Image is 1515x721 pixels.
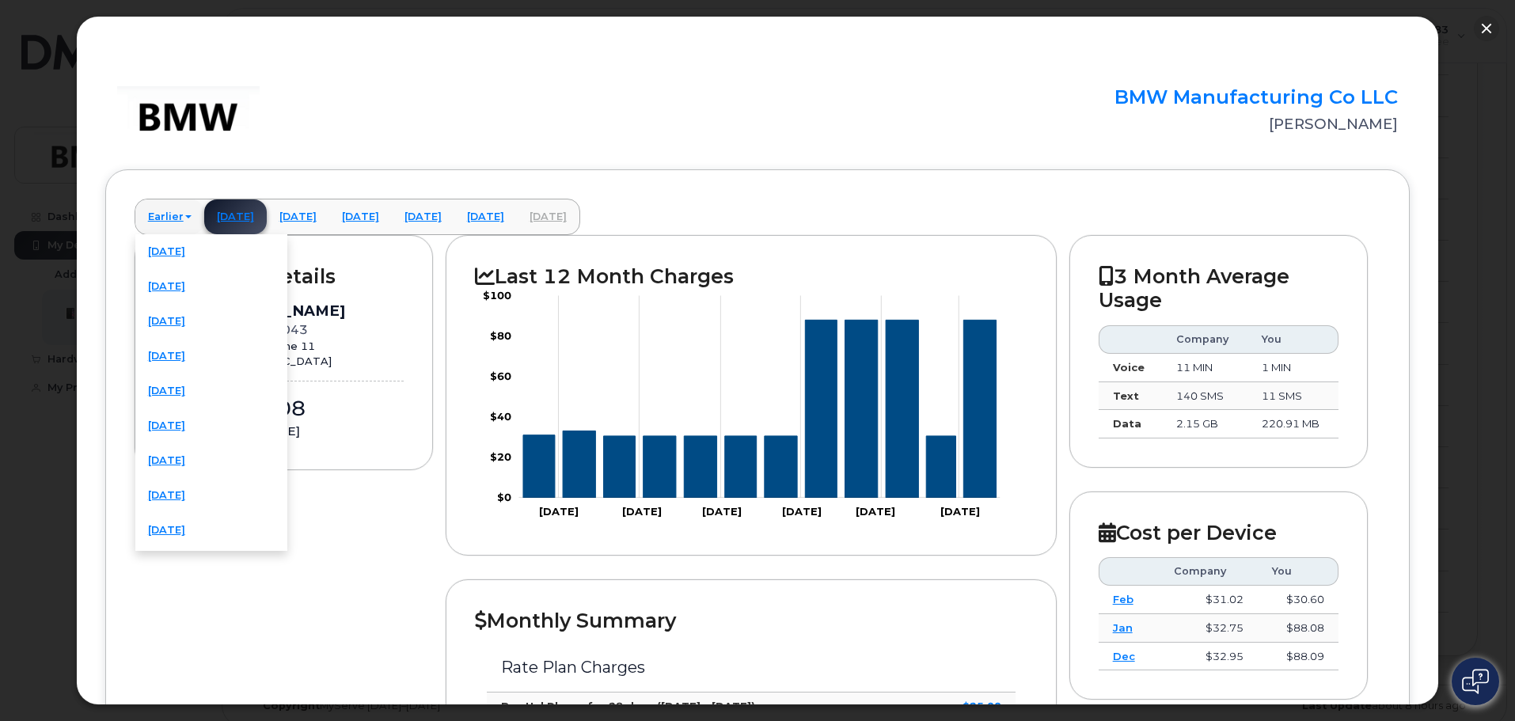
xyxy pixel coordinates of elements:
tspan: [DATE] [782,505,822,518]
div: [PERSON_NAME] [987,114,1399,135]
a: [DATE] [135,443,287,478]
tspan: $100 [483,289,511,302]
a: [DATE] [517,199,579,234]
h2: BMW Manufacturing Co LLC [987,86,1399,108]
td: $30.60 [1258,586,1338,614]
g: Chart [483,289,1001,518]
strong: Text [1113,389,1139,402]
a: [DATE] [135,478,287,513]
h2: 3 Month Average Usage [1099,264,1339,313]
td: $31.02 [1160,586,1258,614]
a: [DATE] [392,199,454,234]
g: Series [523,321,997,499]
th: You [1258,557,1338,586]
a: [DATE] [135,304,287,339]
tspan: $80 [490,329,511,342]
tspan: [DATE] [941,505,981,518]
td: 11 MIN [1162,354,1247,382]
th: Company [1160,557,1258,586]
td: 11 SMS [1247,382,1338,411]
h2: Cost per Device [1099,521,1339,545]
tspan: [DATE] [622,505,662,518]
th: You [1247,325,1338,354]
strong: Data [1113,417,1141,430]
tspan: $20 [490,450,511,463]
h2: Last 12 Month Charges [475,264,1027,288]
strong: Voice [1113,361,1145,374]
tspan: $60 [490,370,511,382]
td: 2.15 GB [1162,410,1247,438]
a: Feb [1113,593,1133,605]
th: Company [1162,325,1247,354]
tspan: [DATE] [702,505,742,518]
a: [DATE] [135,234,287,269]
a: [DATE] [135,374,287,408]
tspan: $40 [490,410,511,423]
td: 140 SMS [1162,382,1247,411]
td: 1 MIN [1247,354,1338,382]
tspan: $0 [497,491,511,503]
a: [DATE] [135,548,287,582]
span: 9043 [268,322,308,337]
tspan: [DATE] [856,505,895,518]
a: [DATE] [135,513,287,548]
tspan: [DATE] [539,505,579,518]
td: 220.91 MB [1247,410,1338,438]
a: [DATE] [329,199,392,234]
a: [DATE] [454,199,517,234]
h2: Monthly Summary [475,609,1027,632]
a: [DATE] [135,339,287,374]
a: [DATE] [135,269,287,304]
img: Open chat [1462,669,1489,694]
a: [DATE] [267,199,329,234]
a: [DATE] [135,408,287,443]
